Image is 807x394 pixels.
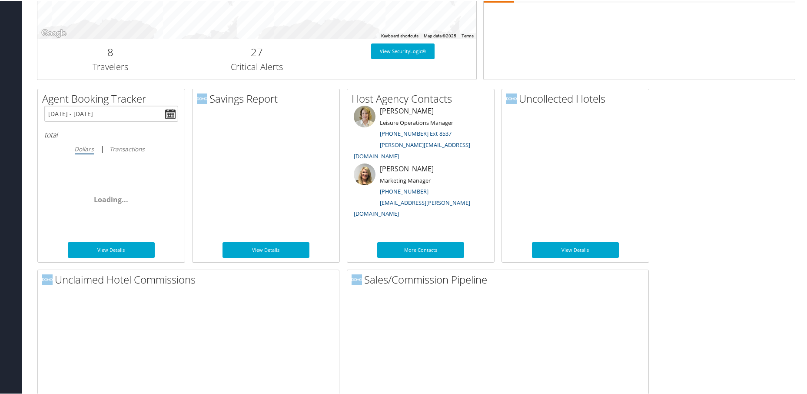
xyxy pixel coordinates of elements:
[44,44,177,59] h2: 8
[352,274,362,284] img: domo-logo.png
[381,32,418,38] button: Keyboard shortcuts
[354,163,375,184] img: ali-moffitt.jpg
[44,60,177,72] h3: Travelers
[197,90,339,105] h2: Savings Report
[75,144,94,152] i: Dollars
[371,43,435,58] a: View SecurityLogic®
[506,90,649,105] h2: Uncollected Hotels
[40,27,68,38] img: Google
[42,90,185,105] h2: Agent Booking Tracker
[380,129,452,137] a: [PHONE_NUMBER] Ext 8537
[190,60,324,72] h3: Critical Alerts
[424,33,456,37] span: Map data ©2025
[354,198,470,217] a: [EMAIL_ADDRESS][PERSON_NAME][DOMAIN_NAME]
[42,274,53,284] img: domo-logo.png
[506,93,517,103] img: domo-logo.png
[354,140,470,159] a: [PERSON_NAME][EMAIL_ADDRESS][DOMAIN_NAME]
[354,105,375,127] img: meredith-price.jpg
[380,176,431,184] small: Marketing Manager
[380,118,453,126] small: Leisure Operations Manager
[40,27,68,38] a: Open this area in Google Maps (opens a new window)
[68,241,155,257] a: View Details
[110,144,145,152] i: Transactions
[44,143,178,154] div: |
[197,93,207,103] img: domo-logo.png
[349,105,492,163] li: [PERSON_NAME]
[44,129,178,139] h6: total
[190,44,324,59] h2: 27
[532,241,619,257] a: View Details
[42,271,339,286] h2: Unclaimed Hotel Commissions
[223,241,309,257] a: View Details
[462,33,474,37] a: Terms (opens in new tab)
[352,90,494,105] h2: Host Agency Contacts
[94,194,129,204] span: Loading...
[380,187,428,194] a: [PHONE_NUMBER]
[377,241,464,257] a: More Contacts
[352,271,648,286] h2: Sales/Commission Pipeline
[349,163,492,220] li: [PERSON_NAME]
